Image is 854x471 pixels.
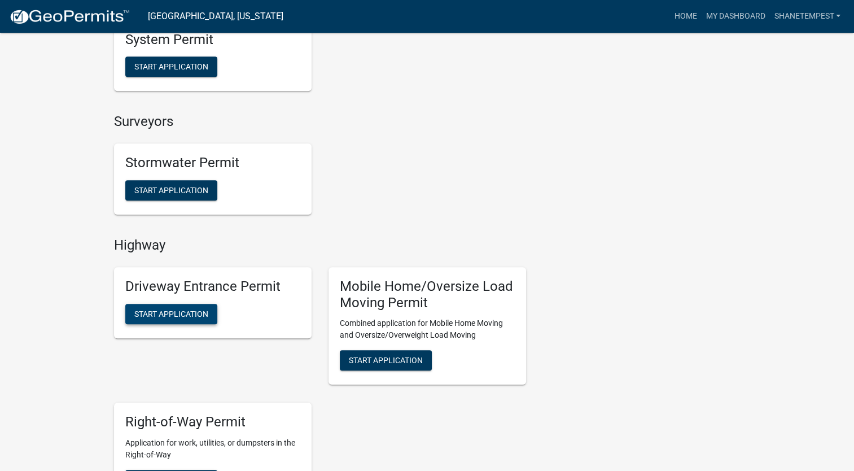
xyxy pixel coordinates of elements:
[134,309,208,318] span: Start Application
[701,6,769,27] a: My Dashboard
[125,155,300,171] h5: Stormwater Permit
[125,180,217,200] button: Start Application
[769,6,845,27] a: shanetempest
[340,350,432,370] button: Start Application
[148,7,283,26] a: [GEOGRAPHIC_DATA], [US_STATE]
[134,186,208,195] span: Start Application
[125,278,300,295] h5: Driveway Entrance Permit
[134,62,208,71] span: Start Application
[340,278,515,311] h5: Mobile Home/Oversize Load Moving Permit
[340,317,515,341] p: Combined application for Mobile Home Moving and Oversize/Overweight Load Moving
[125,304,217,324] button: Start Application
[349,356,423,365] span: Start Application
[669,6,701,27] a: Home
[125,414,300,430] h5: Right-of-Way Permit
[125,437,300,461] p: Application for work, utilities, or dumpsters in the Right-of-Way
[114,237,526,254] h4: Highway
[114,114,526,130] h4: Surveyors
[125,56,217,77] button: Start Application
